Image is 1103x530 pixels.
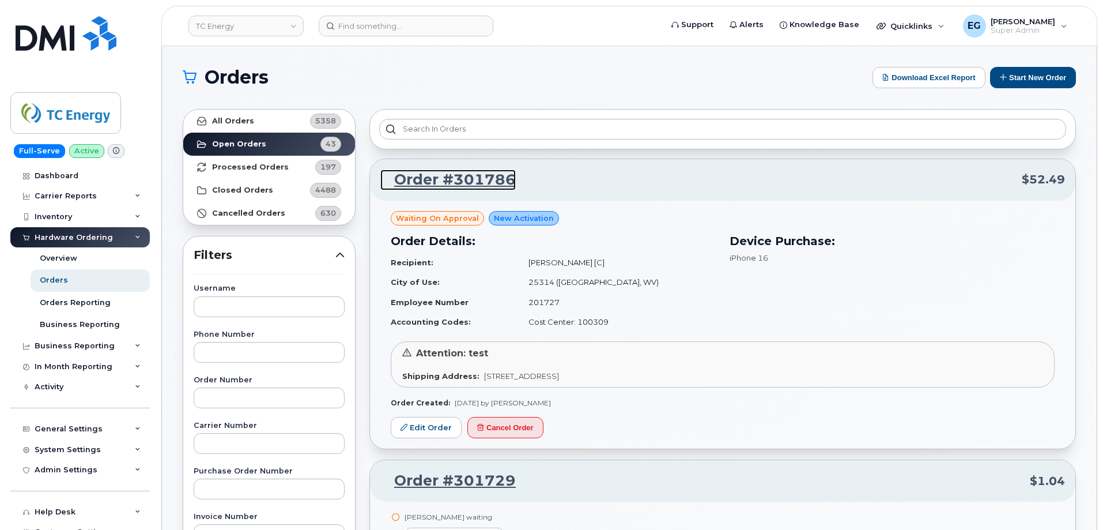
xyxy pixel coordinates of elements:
[402,371,479,381] strong: Shipping Address:
[315,115,336,126] span: 5358
[212,209,285,218] strong: Cancelled Orders
[494,213,554,224] span: New Activation
[212,140,266,149] strong: Open Orders
[194,331,345,339] label: Phone Number
[1030,473,1065,490] span: $1.04
[380,471,516,491] a: Order #301729
[194,513,345,521] label: Invoice Number
[455,399,551,407] span: [DATE] by [PERSON_NAME]
[391,277,440,287] strong: City of Use:
[391,417,462,438] a: Edit Order
[518,253,716,273] td: [PERSON_NAME] [C]
[391,298,469,307] strong: Employee Number
[518,272,716,292] td: 25314 ([GEOGRAPHIC_DATA], WV)
[990,67,1076,88] button: Start New Order
[205,69,269,86] span: Orders
[183,202,355,225] a: Cancelled Orders630
[730,253,768,262] span: iPhone 16
[1053,480,1094,521] iframe: Messenger Launcher
[391,258,433,267] strong: Recipient:
[212,163,289,172] strong: Processed Orders
[320,208,336,219] span: 630
[380,170,516,190] a: Order #301786
[194,468,345,475] label: Purchase Order Number
[405,512,504,522] div: [PERSON_NAME] waiting
[183,179,355,202] a: Closed Orders4488
[379,119,1066,140] input: Search in orders
[194,247,335,264] span: Filters
[416,348,488,359] span: Attention: test
[518,292,716,313] td: 201727
[183,110,355,133] a: All Orders5358
[183,156,355,179] a: Processed Orders197
[212,116,254,126] strong: All Orders
[391,232,716,250] h3: Order Details:
[396,213,479,224] span: Waiting On Approval
[194,285,345,292] label: Username
[320,161,336,172] span: 197
[326,138,336,149] span: 43
[1022,171,1065,188] span: $52.49
[467,417,543,438] button: Cancel Order
[484,371,559,381] span: [STREET_ADDRESS]
[212,186,273,195] strong: Closed Orders
[194,377,345,384] label: Order Number
[518,312,716,332] td: Cost Center: 100309
[872,67,985,88] button: Download Excel Report
[183,133,355,156] a: Open Orders43
[391,399,450,407] strong: Order Created:
[315,185,336,196] span: 4488
[730,232,1055,250] h3: Device Purchase:
[391,317,471,326] strong: Accounting Codes:
[194,422,345,430] label: Carrier Number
